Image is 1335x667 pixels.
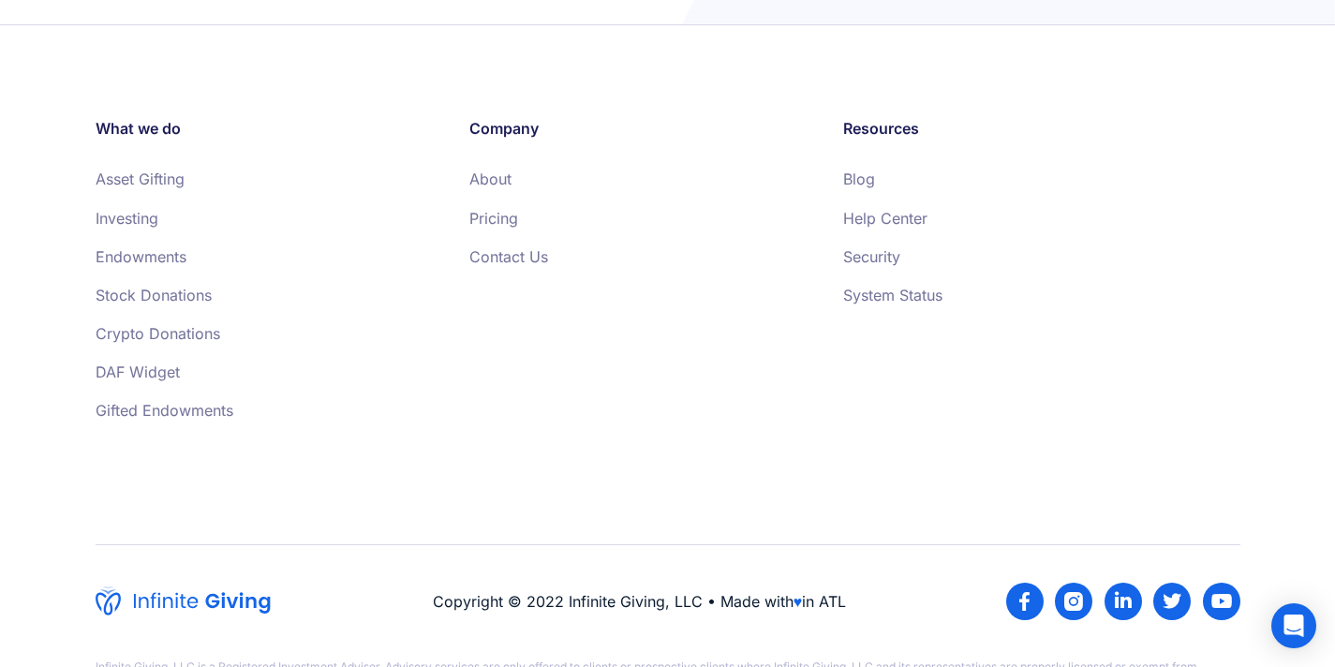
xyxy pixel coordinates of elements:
div: Open Intercom Messenger [1271,603,1316,648]
a:  [1105,583,1142,620]
a: System Status [843,286,942,304]
a: Endowments [96,247,186,266]
div: Resources [843,119,1202,139]
a:  [1006,583,1044,620]
a: Pricing [469,209,518,228]
a:  [1153,583,1191,620]
a: Help Center [843,209,927,228]
a: Investing [96,209,158,228]
div: What we do [96,119,454,139]
a: Blog [843,170,875,188]
a: Asset Gifting [96,170,185,188]
a: Stock Donations [96,286,212,304]
a:  [1203,583,1240,620]
span: ♥︎ [794,592,803,611]
a: DAF Widget [96,363,180,381]
a: Security [843,247,900,266]
a: Gifted Endowments [96,401,233,420]
div: Copyright © 2022 Infinite Giving, LLC • Made with in ATL [433,589,847,614]
a: About [469,170,512,188]
a: Crypto Donations [96,324,220,343]
a: Contact Us [469,247,548,266]
div: Company [469,119,828,139]
a:  [1055,583,1092,620]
